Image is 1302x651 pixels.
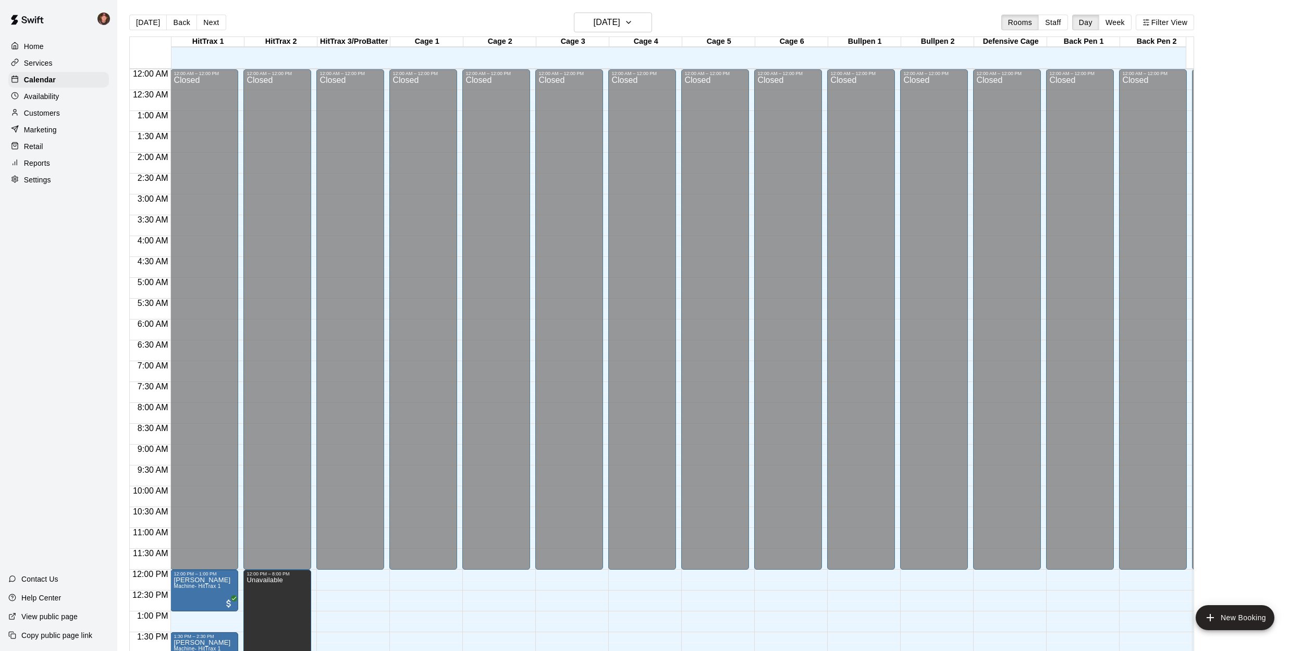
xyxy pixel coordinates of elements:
div: Closed [830,76,892,573]
div: Cage 1 [390,37,463,47]
p: Calendar [24,75,56,85]
div: Closed [976,76,1038,573]
div: 12:00 AM – 12:00 PM [830,71,892,76]
span: All customers have paid [224,598,234,609]
a: Availability [8,89,109,104]
a: Reports [8,155,109,171]
div: HitTrax 3/ProBatter [317,37,390,47]
span: 11:30 AM [130,549,171,558]
a: Retail [8,139,109,154]
img: Mike Skogen [97,13,110,25]
div: Bullpen 1 [828,37,901,47]
span: 7:30 AM [135,382,171,391]
div: 12:00 AM – 12:00 PM [320,71,381,76]
p: Availability [24,91,59,102]
span: 6:00 AM [135,320,171,328]
span: 10:30 AM [130,507,171,516]
div: 12:00 AM – 12:00 PM [757,71,819,76]
p: Retail [24,141,43,152]
span: 12:30 PM [130,591,170,599]
div: 12:00 PM – 1:00 PM: Chase Neugebauer [170,570,238,611]
div: 12:00 AM – 12:00 PM [174,71,235,76]
div: 12:00 AM – 12:00 PM: Closed [316,69,384,570]
span: 1:30 AM [135,132,171,141]
span: 12:00 PM [130,570,170,579]
div: 12:00 AM – 12:00 PM [392,71,454,76]
div: Customers [8,105,109,121]
div: Defensive Cage [974,37,1047,47]
div: Closed [611,76,673,573]
div: Bullpen 2 [901,37,974,47]
div: Cage 5 [682,37,755,47]
div: Closed [174,76,235,573]
span: 9:00 AM [135,445,171,453]
p: Reports [24,158,50,168]
a: Marketing [8,122,109,138]
span: 12:30 AM [130,90,171,99]
p: Help Center [21,593,61,603]
button: [DATE] [574,13,652,32]
div: 12:00 AM – 12:00 PM: Closed [535,69,603,570]
span: 5:00 AM [135,278,171,287]
button: Next [196,15,226,30]
p: Contact Us [21,574,58,584]
p: View public page [21,611,78,622]
div: 12:00 AM – 12:00 PM [684,71,746,76]
span: 3:30 AM [135,215,171,224]
button: Day [1072,15,1099,30]
div: 12:00 AM – 12:00 PM: Closed [243,69,311,570]
div: 1:30 PM – 2:30 PM [174,634,235,639]
div: Back Pen 1 [1047,37,1120,47]
div: Closed [903,76,965,573]
h6: [DATE] [594,15,620,30]
div: 12:00 AM – 12:00 PM: Closed [170,69,238,570]
a: Services [8,55,109,71]
span: 1:00 PM [134,611,171,620]
div: Closed [1122,76,1184,573]
div: 12:00 AM – 12:00 PM: Closed [973,69,1041,570]
span: 2:00 AM [135,153,171,162]
span: Machine- HitTrax 1 [174,583,220,589]
span: 1:30 PM [134,632,171,641]
span: 8:00 AM [135,403,171,412]
div: 12:00 AM – 12:00 PM: Closed [681,69,749,570]
button: [DATE] [129,15,167,30]
span: 7:00 AM [135,361,171,370]
div: 12:00 AM – 12:00 PM [538,71,600,76]
div: 12:00 PM – 8:00 PM [247,571,308,576]
p: Copy public page link [21,630,92,641]
div: 12:00 AM – 12:00 PM: Closed [1119,69,1187,570]
button: Rooms [1001,15,1039,30]
button: add [1196,605,1274,630]
span: 5:30 AM [135,299,171,308]
span: 4:00 AM [135,236,171,245]
span: 8:30 AM [135,424,171,433]
div: Closed [392,76,454,573]
div: 12:00 AM – 12:00 PM [247,71,308,76]
a: Home [8,39,109,54]
div: Cage 3 [536,37,609,47]
span: 4:30 AM [135,257,171,266]
div: Closed [247,76,308,573]
div: Closed [320,76,381,573]
div: 12:00 AM – 12:00 PM: Closed [462,69,530,570]
div: 12:00 AM – 12:00 PM: Closed [754,69,822,570]
div: HitTrax 2 [244,37,317,47]
div: Calendar [8,72,109,88]
span: 6:30 AM [135,340,171,349]
div: 12:00 AM – 12:00 PM: Closed [608,69,676,570]
div: Mike Skogen [95,8,117,29]
a: Settings [8,172,109,188]
div: 12:00 AM – 12:00 PM: Closed [1192,69,1260,570]
span: 12:00 AM [130,69,171,78]
div: 12:00 AM – 12:00 PM: Closed [389,69,457,570]
div: Cage 4 [609,37,682,47]
span: 10:00 AM [130,486,171,495]
div: Closed [1049,76,1111,573]
span: 9:30 AM [135,465,171,474]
